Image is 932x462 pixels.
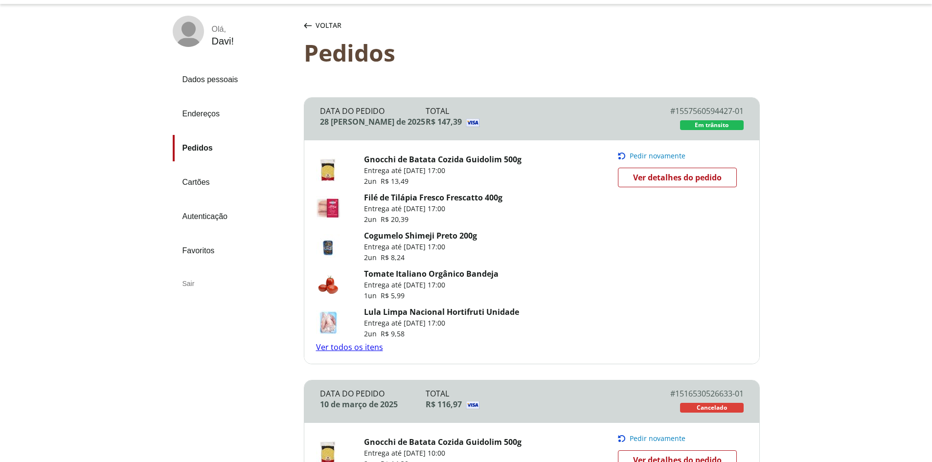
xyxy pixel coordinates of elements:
[364,166,522,176] p: Entrega até [DATE] 17:00
[320,106,426,116] div: Data do Pedido
[173,272,296,295] div: Sair
[381,215,409,224] span: R$ 20,39
[320,388,426,399] div: Data do Pedido
[381,291,405,300] span: R$ 5,99
[364,448,522,458] p: Entrega até [DATE] 10:00
[304,39,760,66] div: Pedidos
[320,399,426,410] div: 10 de março de 2025
[316,158,341,182] img: Gnocchi de Batata Cozida Guidolim 500g
[316,272,341,297] img: Tomate Italiano Orgânico Bandeja
[466,118,661,127] img: Visa
[364,215,381,224] span: 2 un
[381,176,409,186] span: R$ 13,49
[316,234,341,259] img: Cogumelo Shimeji Preto 200g
[426,388,637,399] div: Total
[364,176,381,186] span: 2 un
[364,280,499,290] p: Entrega até [DATE] 17:00
[173,238,296,264] a: Favoritos
[381,253,405,262] span: R$ 8,24
[618,168,737,187] a: Ver detalhes do pedido
[364,268,499,279] a: Tomate Italiano Orgânico Bandeja
[316,196,341,220] img: Filé de Tilápia Fresco Frescatto 400g
[426,399,637,410] div: R$ 116,97
[633,170,722,185] span: Ver detalhes do pedido
[466,401,661,410] img: Visa
[364,437,522,447] a: Gnocchi de Batata Cozida Guidolim 500g
[173,66,296,93] a: Dados pessoais
[618,435,743,442] button: Pedir novamente
[637,388,744,399] div: # 1516530526633-01
[364,291,381,300] span: 1 un
[695,121,728,129] span: Em trânsito
[316,21,341,30] span: Voltar
[173,203,296,230] a: Autenticação
[364,329,381,338] span: 2 un
[364,318,519,328] p: Entrega até [DATE] 17:00
[426,106,637,116] div: Total
[630,152,685,160] span: Pedir novamente
[316,310,341,335] img: Lula Limpa Nacional Hortifruti Unidade
[364,242,477,252] p: Entrega até [DATE] 17:00
[320,116,426,127] div: 28 [PERSON_NAME] de 2025
[302,16,343,35] button: Voltar
[697,404,727,412] span: Cancelado
[364,230,477,241] a: Cogumelo Shimeji Preto 200g
[426,116,637,127] div: R$ 147,39
[630,435,685,442] span: Pedir novamente
[364,253,381,262] span: 2 un
[364,154,522,165] a: Gnocchi de Batata Cozida Guidolim 500g
[364,307,519,317] a: Lula Limpa Nacional Hortifruti Unidade
[212,36,234,47] div: Davi !
[316,342,383,352] a: Ver todos os itens
[364,204,502,214] p: Entrega até [DATE] 17:00
[364,192,502,203] a: Filé de Tilápia Fresco Frescatto 400g
[618,152,743,160] button: Pedir novamente
[173,135,296,161] a: Pedidos
[381,329,405,338] span: R$ 9,58
[212,25,234,34] div: Olá ,
[637,106,744,116] div: # 1557560594427-01
[173,101,296,127] a: Endereços
[173,169,296,196] a: Cartões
